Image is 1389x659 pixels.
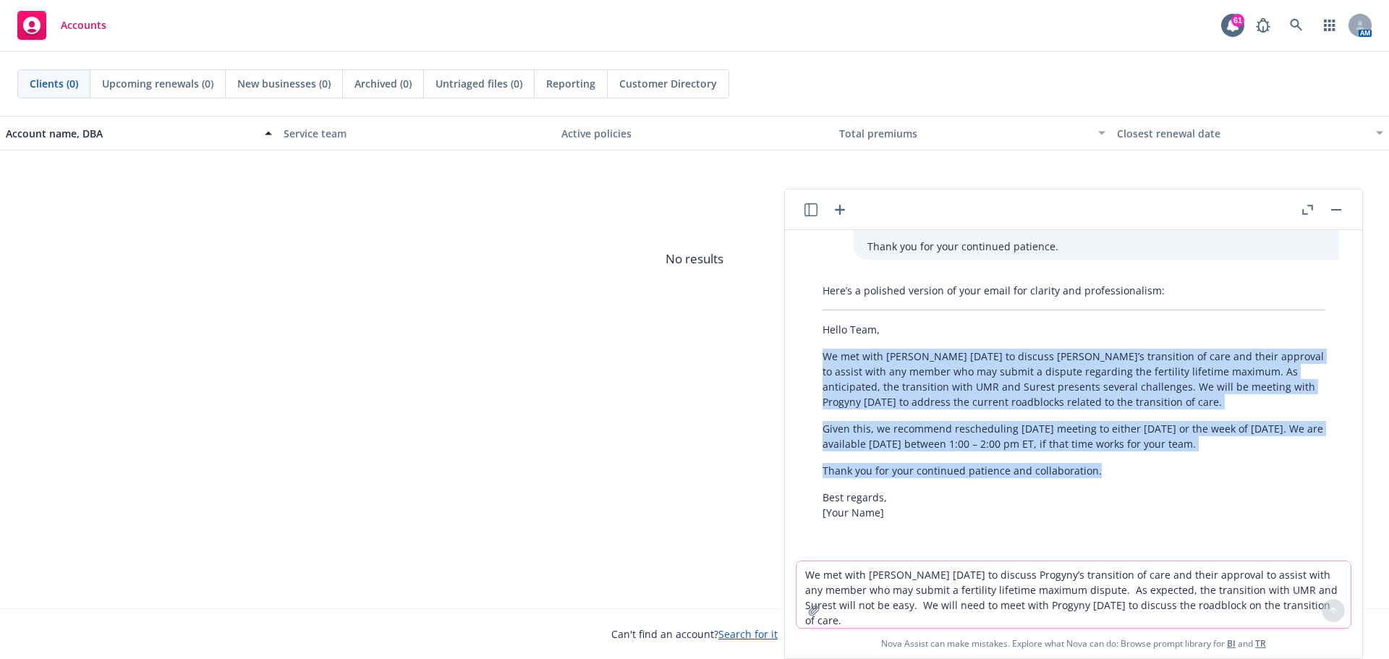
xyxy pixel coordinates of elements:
a: Report a Bug [1249,11,1278,40]
div: Service team [284,126,550,141]
a: Search [1282,11,1311,40]
span: Can't find an account? [611,626,778,642]
span: Archived (0) [354,76,412,91]
a: TR [1255,637,1266,650]
p: Hello Team, [823,322,1325,337]
span: Nova Assist can make mistakes. Explore what Nova can do: Browse prompt library for and [791,629,1356,658]
span: Upcoming renewals (0) [102,76,213,91]
div: Account name, DBA [6,126,256,141]
div: Active policies [561,126,828,141]
div: 61 [1231,14,1244,27]
a: Accounts [12,5,112,46]
a: Search for it [718,627,778,641]
span: Reporting [546,76,595,91]
p: Thank you for your continued patience. [867,239,1325,254]
p: Best regards, [Your Name] [823,490,1325,520]
span: Untriaged files (0) [436,76,522,91]
a: Switch app [1315,11,1344,40]
button: Closest renewal date [1111,116,1389,150]
span: Accounts [61,20,106,31]
p: Given this, we recommend rescheduling [DATE] meeting to either [DATE] or the week of [DATE]. We a... [823,421,1325,451]
div: Closest renewal date [1117,126,1367,141]
p: Thank you for your continued patience and collaboration. [823,463,1325,478]
span: Clients (0) [30,76,78,91]
button: Service team [278,116,556,150]
p: We met with [PERSON_NAME] [DATE] to discuss [PERSON_NAME]’s transition of care and their approval... [823,349,1325,409]
p: Here’s a polished version of your email for clarity and professionalism: [823,283,1325,298]
button: Active policies [556,116,833,150]
span: Customer Directory [619,76,717,91]
div: Total premiums [839,126,1089,141]
span: New businesses (0) [237,76,331,91]
a: BI [1227,637,1236,650]
button: Total premiums [833,116,1111,150]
